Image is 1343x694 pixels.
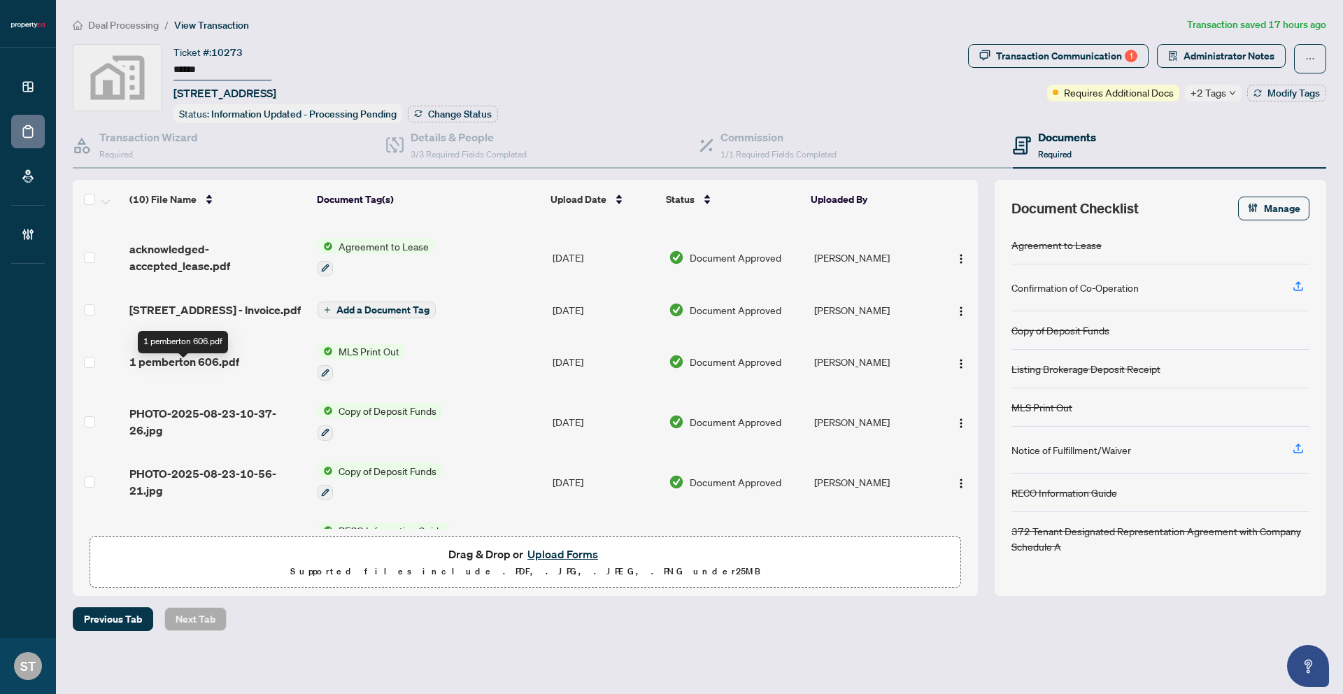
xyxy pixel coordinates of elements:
[955,478,967,489] img: Logo
[129,302,301,318] span: [STREET_ADDRESS] - Invoice.pdf
[138,331,228,353] div: 1 pemberton 606.pdf
[547,332,663,392] td: [DATE]
[1011,199,1139,218] span: Document Checklist
[950,471,972,493] button: Logo
[311,180,546,219] th: Document Tag(s)
[1229,90,1236,97] span: down
[550,192,606,207] span: Upload Date
[318,463,333,479] img: Status Icon
[1264,197,1300,220] span: Manage
[1247,85,1326,101] button: Modify Tags
[318,463,442,501] button: Status IconCopy of Deposit Funds
[318,344,405,381] button: Status IconMLS Print Out
[129,405,306,439] span: PHOTO-2025-08-23-10-37-26.jpg
[955,358,967,369] img: Logo
[211,46,243,59] span: 10273
[523,545,602,563] button: Upload Forms
[1125,50,1137,62] div: 1
[318,301,436,319] button: Add a Document Tag
[955,306,967,317] img: Logo
[950,299,972,321] button: Logo
[690,302,781,318] span: Document Approved
[318,403,442,441] button: Status IconCopy of Deposit Funds
[318,403,333,418] img: Status Icon
[173,85,276,101] span: [STREET_ADDRESS]
[129,465,306,499] span: PHOTO-2025-08-23-10-56-21.jpg
[809,452,937,512] td: [PERSON_NAME]
[1011,485,1117,500] div: RECO Information Guide
[547,392,663,452] td: [DATE]
[164,607,227,631] button: Next Tab
[1038,149,1072,160] span: Required
[1011,361,1160,376] div: Listing Brokerage Deposit Receipt
[173,104,402,123] div: Status:
[1064,85,1174,100] span: Requires Additional Docs
[720,149,837,160] span: 1/1 Required Fields Completed
[211,108,397,120] span: Information Updated - Processing Pending
[1305,54,1315,64] span: ellipsis
[660,180,805,219] th: Status
[690,250,781,265] span: Document Approved
[669,302,684,318] img: Document Status
[547,288,663,332] td: [DATE]
[720,129,837,146] h4: Commission
[805,180,932,219] th: Uploaded By
[809,288,937,332] td: [PERSON_NAME]
[336,305,429,315] span: Add a Document Tag
[547,227,663,288] td: [DATE]
[1238,197,1309,220] button: Manage
[73,607,153,631] button: Previous Tab
[324,306,331,313] span: plus
[1191,85,1226,101] span: +2 Tags
[164,17,169,33] li: /
[129,192,197,207] span: (10) File Name
[408,106,498,122] button: Change Status
[333,344,405,359] span: MLS Print Out
[73,45,162,111] img: svg%3e
[547,511,663,572] td: [DATE]
[129,241,306,274] span: acknowledged-accepted_lease.pdf
[950,246,972,269] button: Logo
[996,45,1137,67] div: Transaction Communication
[124,180,311,219] th: (10) File Name
[99,129,198,146] h4: Transaction Wizard
[99,563,952,580] p: Supported files include .PDF, .JPG, .JPEG, .PNG under 25 MB
[1011,323,1109,338] div: Copy of Deposit Funds
[333,239,434,254] span: Agreement to Lease
[809,332,937,392] td: [PERSON_NAME]
[318,239,434,276] button: Status IconAgreement to Lease
[955,253,967,264] img: Logo
[809,392,937,452] td: [PERSON_NAME]
[73,20,83,30] span: home
[690,414,781,430] span: Document Approved
[333,523,450,538] span: RECO Information Guide
[1038,129,1096,146] h4: Documents
[955,418,967,429] img: Logo
[84,608,142,630] span: Previous Tab
[90,537,960,588] span: Drag & Drop orUpload FormsSupported files include .PDF, .JPG, .JPEG, .PNG under25MB
[666,192,695,207] span: Status
[411,149,527,160] span: 3/3 Required Fields Completed
[1187,17,1326,33] article: Transaction saved 17 hours ago
[20,656,36,676] span: ST
[1287,645,1329,687] button: Open asap
[318,344,333,359] img: Status Icon
[1011,442,1131,458] div: Notice of Fulfillment/Waiver
[690,474,781,490] span: Document Approved
[669,250,684,265] img: Document Status
[690,354,781,369] span: Document Approved
[1011,237,1102,253] div: Agreement to Lease
[333,463,442,479] span: Copy of Deposit Funds
[1267,88,1320,98] span: Modify Tags
[318,523,333,538] img: Status Icon
[411,129,527,146] h4: Details & People
[448,545,602,563] span: Drag & Drop or
[88,19,159,31] span: Deal Processing
[333,403,442,418] span: Copy of Deposit Funds
[968,44,1149,68] button: Transaction Communication1
[1184,45,1274,67] span: Administrator Notes
[318,302,436,318] button: Add a Document Tag
[129,525,306,558] span: RECO Information Guide Commercial - RECO Forms - PropTx-OREA_[DATE] 22_48_29.pdf
[950,350,972,373] button: Logo
[669,354,684,369] img: Document Status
